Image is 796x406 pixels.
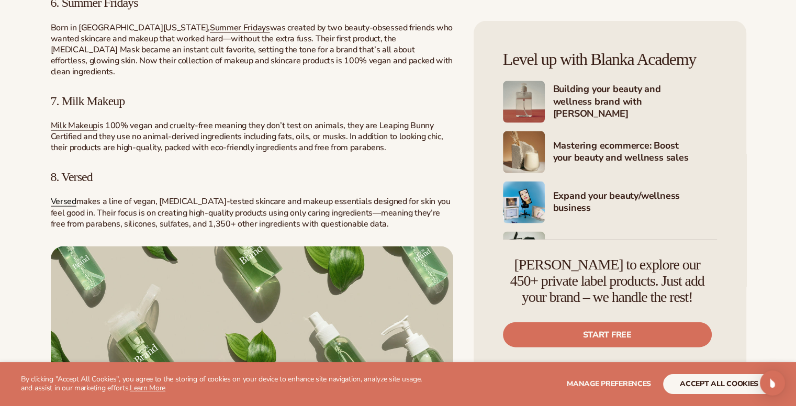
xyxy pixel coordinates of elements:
div: Open Intercom Messenger [760,370,785,396]
h4: Building your beauty and wellness brand with [PERSON_NAME] [553,83,717,121]
span: 8. Versed [51,170,93,184]
a: Milk Makeup [51,120,97,132]
img: Shopify Image 3 [503,131,545,173]
span: is 100% vegan and cruelty-free meaning they don’t test on animals, they are Leaping Bunny Certifi... [51,120,443,153]
h4: Expand your beauty/wellness business [553,190,717,216]
span: makes a line of vegan, [MEDICAL_DATA]-tested skincare and makeup essentials designed for skin you... [51,196,451,229]
h4: Level up with Blanka Academy [503,50,717,69]
img: Shopify Image 4 [503,182,545,223]
h4: [PERSON_NAME] to explore our 450+ private label products. Just add your brand – we handle the rest! [503,257,712,305]
img: Shopify Image 5 [503,232,545,274]
a: Shopify Image 5 Marketing your beauty and wellness brand 101 [503,232,717,274]
span: 7. Milk Makeup [51,94,125,108]
a: Shopify Image 2 Building your beauty and wellness brand with [PERSON_NAME] [503,81,717,123]
span: Manage preferences [567,379,651,389]
button: Manage preferences [567,374,651,394]
a: Shopify Image 3 Mastering ecommerce: Boost your beauty and wellness sales [503,131,717,173]
button: accept all cookies [663,374,775,394]
a: Summer Fridays [210,22,270,34]
a: Learn More [130,383,165,393]
img: Shopify Image 2 [503,81,545,123]
a: Start free [503,322,712,347]
a: Shopify Image 4 Expand your beauty/wellness business [503,182,717,223]
h4: Mastering ecommerce: Boost your beauty and wellness sales [553,140,717,165]
a: Versed [51,196,76,208]
p: By clicking "Accept All Cookies", you agree to the storing of cookies on your device to enhance s... [21,375,434,393]
span: was created by two beauty-obsessed friends who wanted skincare and makeup that worked hard—withou... [51,22,453,77]
span: Born in [GEOGRAPHIC_DATA][US_STATE], [51,22,210,33]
